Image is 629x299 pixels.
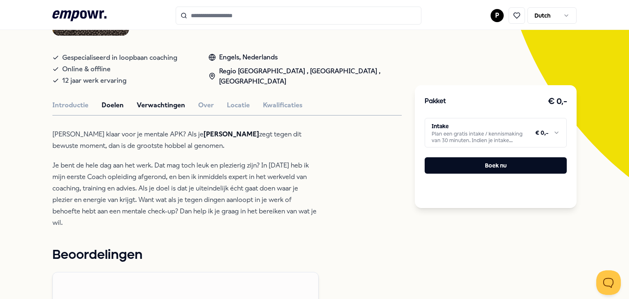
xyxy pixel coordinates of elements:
button: Boek nu [425,157,567,174]
h3: Pakket [425,96,446,107]
button: P [491,9,504,22]
strong: [PERSON_NAME] [204,130,259,138]
span: Online & offline [62,63,111,75]
button: Doelen [102,100,124,111]
span: Gespecialiseerd in loopbaan coaching [62,52,177,63]
button: Locatie [227,100,250,111]
button: Over [198,100,214,111]
button: Introductie [52,100,88,111]
span: 12 jaar werk ervaring [62,75,127,86]
p: [PERSON_NAME] klaar voor je mentale APK? Als je zegt tegen dit bewuste moment, dan is de grootste... [52,129,319,152]
h1: Beoordelingen [52,245,402,265]
div: Engels, Nederlands [208,52,402,63]
button: Verwachtingen [137,100,185,111]
h3: € 0,- [548,95,567,108]
iframe: Help Scout Beacon - Open [596,270,621,295]
p: Je bent de hele dag aan het werk. Dat mag toch leuk en plezierig zijn? In [DATE] heb ik mijn eers... [52,160,319,229]
input: Search for products, categories or subcategories [176,7,421,25]
div: Regio [GEOGRAPHIC_DATA] , [GEOGRAPHIC_DATA] , [GEOGRAPHIC_DATA] [208,66,402,87]
button: Kwalificaties [263,100,303,111]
